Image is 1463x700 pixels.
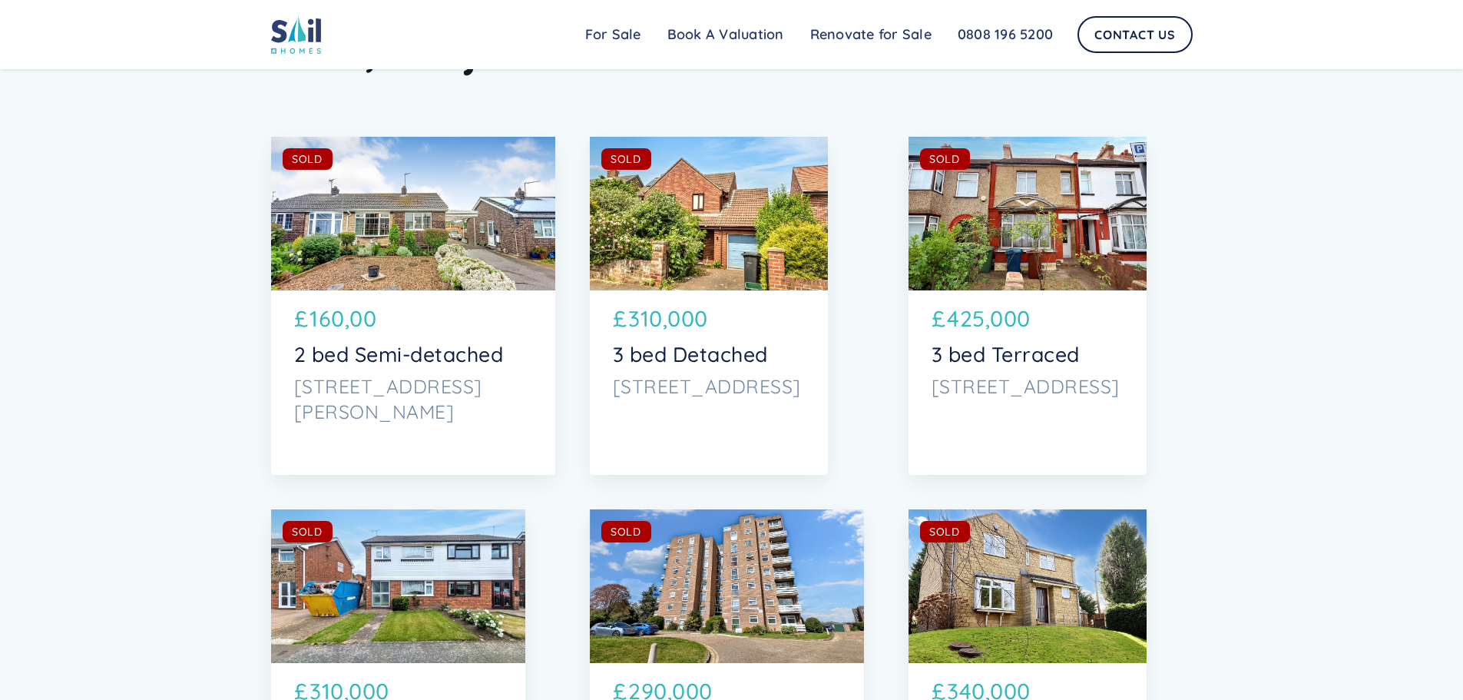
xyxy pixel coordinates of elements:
[613,374,805,399] p: [STREET_ADDRESS]
[932,374,1124,399] p: [STREET_ADDRESS]
[945,19,1066,50] a: 0808 196 5200
[309,302,376,335] p: 160,00
[613,342,805,367] p: 3 bed Detached
[271,137,555,475] a: SOLD£160,002 bed Semi-detached[STREET_ADDRESS][PERSON_NAME]
[611,151,641,167] div: SOLD
[613,302,627,335] p: £
[1077,16,1193,53] a: Contact Us
[947,302,1031,335] p: 425,000
[611,524,641,539] div: SOLD
[909,137,1147,475] a: SOLD£425,0003 bed Terraced[STREET_ADDRESS]
[572,19,654,50] a: For Sale
[294,374,532,423] p: [STREET_ADDRESS][PERSON_NAME]
[797,19,945,50] a: Renovate for Sale
[932,302,946,335] p: £
[292,151,323,167] div: SOLD
[654,19,797,50] a: Book A Valuation
[294,342,532,367] p: 2 bed Semi-detached
[271,15,322,54] img: sail home logo colored
[590,137,828,475] a: SOLD£310,0003 bed Detached[STREET_ADDRESS]
[292,524,323,539] div: SOLD
[929,524,960,539] div: SOLD
[932,342,1124,367] p: 3 bed Terraced
[929,151,960,167] div: SOLD
[294,302,309,335] p: £
[628,302,708,335] p: 310,000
